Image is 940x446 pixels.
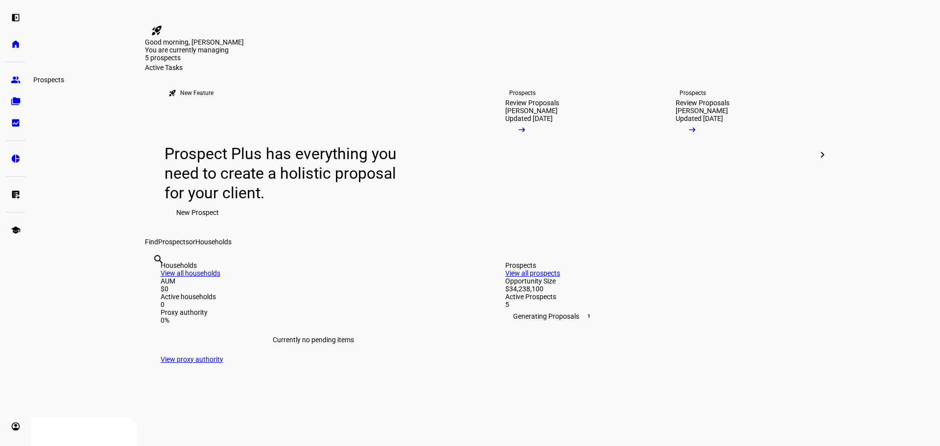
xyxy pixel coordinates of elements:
[585,312,593,320] span: 1
[151,24,163,36] mat-icon: rocket_launch
[161,293,466,301] div: Active households
[164,203,231,222] button: New Prospect
[660,71,822,238] a: ProspectsReview Proposals[PERSON_NAME]Updated [DATE]
[6,92,25,111] a: folder_copy
[517,125,527,135] mat-icon: arrow_right_alt
[11,96,21,106] eth-mat-symbol: folder_copy
[680,89,706,97] div: Prospects
[11,189,21,199] eth-mat-symbol: list_alt_add
[505,107,558,115] div: [PERSON_NAME]
[161,277,466,285] div: AUM
[145,54,243,62] div: 5 prospects
[145,46,229,54] span: You are currently managing
[505,301,811,308] div: 5
[161,261,466,269] div: Households
[145,238,826,246] div: Find or
[6,149,25,168] a: pie_chart
[676,107,728,115] div: [PERSON_NAME]
[145,64,826,71] div: Active Tasks
[817,149,828,161] mat-icon: chevron_right
[145,38,826,46] div: Good morning, [PERSON_NAME]
[29,74,68,86] div: Prospects
[505,269,560,277] a: View all prospects
[6,70,25,90] a: group
[6,34,25,54] a: home
[6,113,25,133] a: bid_landscape
[505,285,811,293] div: $34,238,100
[153,254,164,265] mat-icon: search
[11,154,21,164] eth-mat-symbol: pie_chart
[11,422,21,431] eth-mat-symbol: account_circle
[676,115,723,122] div: Updated [DATE]
[509,89,536,97] div: Prospects
[161,355,223,363] a: View proxy authority
[490,71,652,238] a: ProspectsReview Proposals[PERSON_NAME]Updated [DATE]
[161,269,220,277] a: View all households
[161,285,466,293] div: $0
[676,99,729,107] div: Review Proposals
[153,267,155,279] input: Enter name of prospect or household
[161,301,466,308] div: 0
[505,277,811,285] div: Opportunity Size
[505,99,559,107] div: Review Proposals
[158,238,189,246] span: Prospects
[161,324,466,355] div: Currently no pending items
[176,203,219,222] span: New Prospect
[11,13,21,23] eth-mat-symbol: left_panel_open
[11,225,21,235] eth-mat-symbol: school
[180,89,213,97] div: New Feature
[505,308,811,324] div: Generating Proposals
[161,308,466,316] div: Proxy authority
[11,39,21,49] eth-mat-symbol: home
[687,125,697,135] mat-icon: arrow_right_alt
[505,115,553,122] div: Updated [DATE]
[164,144,406,203] div: Prospect Plus has everything you need to create a holistic proposal for your client.
[195,238,232,246] span: Households
[11,118,21,128] eth-mat-symbol: bid_landscape
[505,293,811,301] div: Active Prospects
[505,261,811,269] div: Prospects
[161,316,466,324] div: 0%
[168,89,176,97] mat-icon: rocket_launch
[11,75,21,85] eth-mat-symbol: group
